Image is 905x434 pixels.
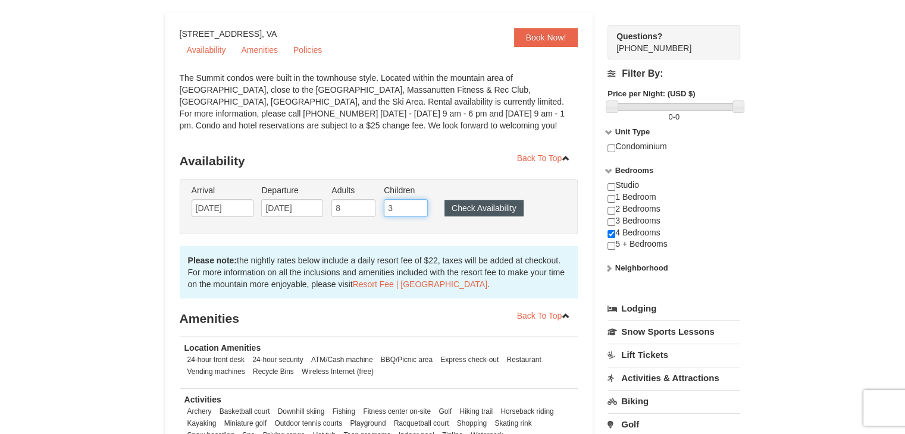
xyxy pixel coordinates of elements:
[217,405,273,417] li: Basketball court
[384,184,428,196] label: Children
[456,405,496,417] li: Hiking trail
[184,395,221,404] strong: Activities
[607,89,695,98] strong: Price per Night: (USD $)
[271,417,345,429] li: Outdoor tennis courts
[184,417,220,429] li: Kayaking
[497,405,556,417] li: Horseback riding
[444,200,524,216] button: Check Availability
[607,390,740,412] a: Biking
[180,72,578,143] div: The Summit condos were built in the townhouse style. Located within the mountain area of [GEOGRAP...
[491,417,534,429] li: Skating rink
[249,354,306,366] li: 24-hour security
[221,417,270,429] li: Miniature golf
[514,28,578,47] a: Book Now!
[454,417,490,429] li: Shopping
[668,112,672,121] span: 0
[607,68,740,79] h4: Filter By:
[347,417,389,429] li: Playground
[391,417,452,429] li: Racquetball court
[503,354,544,366] li: Restaurant
[180,41,233,59] a: Availability
[188,256,237,265] strong: Please note:
[509,149,578,167] a: Back To Top
[184,343,261,353] strong: Location Amenities
[437,354,502,366] li: Express check-out
[353,279,487,289] a: Resort Fee | [GEOGRAPHIC_DATA]
[607,180,740,262] div: Studio 1 Bedroom 2 Bedrooms 3 Bedrooms 4 Bedrooms 5 + Bedrooms
[286,41,329,59] a: Policies
[331,184,375,196] label: Adults
[360,405,434,417] li: Fitness center on-site
[330,405,358,417] li: Fishing
[616,30,719,53] span: [PHONE_NUMBER]
[607,367,740,389] a: Activities & Attractions
[509,307,578,325] a: Back To Top
[180,307,578,331] h3: Amenities
[184,405,215,417] li: Archery
[675,112,679,121] span: 0
[299,366,377,378] li: Wireless Internet (free)
[607,298,740,319] a: Lodging
[192,184,253,196] label: Arrival
[615,166,653,175] strong: Bedrooms
[436,405,455,417] li: Golf
[180,246,578,298] div: the nightly rates below include a daily resort fee of $22, taxes will be added at checkout. For m...
[180,149,578,173] h3: Availability
[607,320,740,342] a: Snow Sports Lessons
[607,344,740,366] a: Lift Tickets
[184,354,248,366] li: 24-hour front desk
[234,41,284,59] a: Amenities
[261,184,323,196] label: Departure
[308,354,376,366] li: ATM/Cash machine
[184,366,248,378] li: Vending machines
[615,127,650,136] strong: Unit Type
[615,263,668,272] strong: Neighborhood
[616,32,662,41] strong: Questions?
[275,405,328,417] li: Downhill skiing
[607,141,740,165] div: Condominium
[378,354,436,366] li: BBQ/Picnic area
[607,111,740,123] label: -
[250,366,297,378] li: Recycle Bins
